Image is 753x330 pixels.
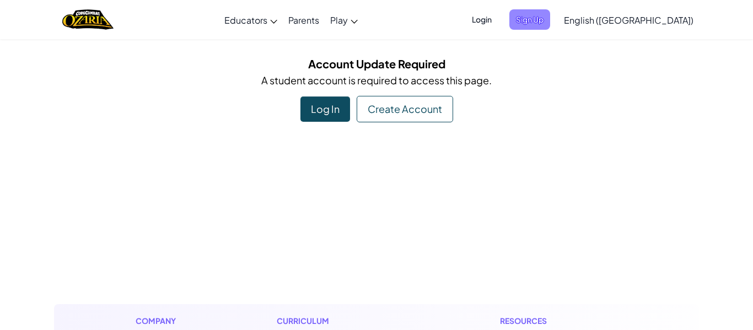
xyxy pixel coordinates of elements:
button: Sign Up [509,9,550,30]
h1: Curriculum [277,315,410,327]
a: Play [325,5,363,35]
img: Home [62,8,114,31]
button: Login [465,9,498,30]
span: Play [330,14,348,26]
div: Create Account [357,96,453,122]
a: Ozaria by CodeCombat logo [62,8,114,31]
span: Educators [224,14,267,26]
h1: Company [136,315,187,327]
h1: Resources [500,315,617,327]
p: A student account is required to access this page. [62,72,691,88]
a: Parents [283,5,325,35]
a: Educators [219,5,283,35]
span: English ([GEOGRAPHIC_DATA]) [564,14,693,26]
div: Log In [300,96,350,122]
h5: Account Update Required [62,55,691,72]
a: English ([GEOGRAPHIC_DATA]) [558,5,699,35]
